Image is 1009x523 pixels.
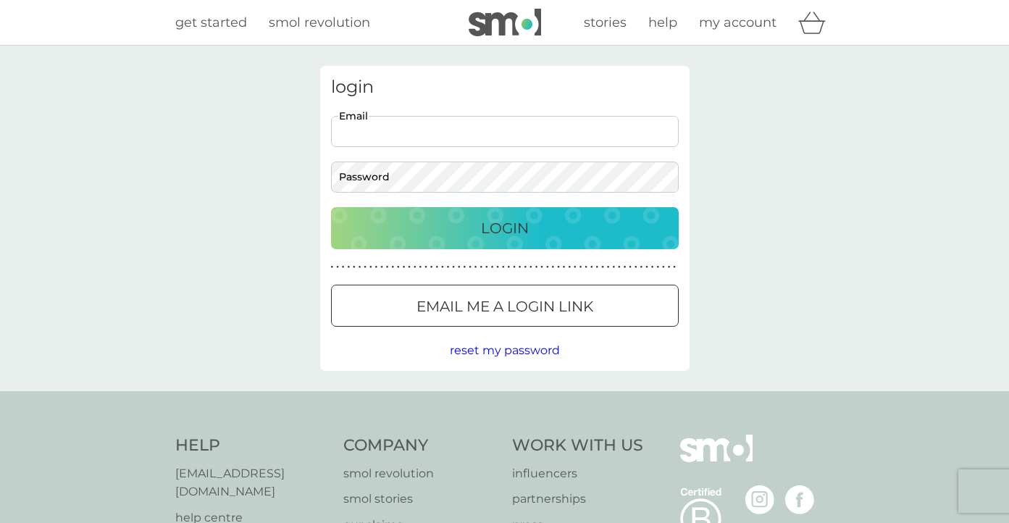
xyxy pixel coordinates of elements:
[651,264,654,271] p: ●
[635,264,637,271] p: ●
[512,464,643,483] a: influencers
[648,14,677,30] span: help
[347,264,350,271] p: ●
[458,264,461,271] p: ●
[469,9,541,36] img: smol
[331,285,679,327] button: Email me a login link
[574,264,577,271] p: ●
[535,264,538,271] p: ●
[441,264,444,271] p: ●
[629,264,632,271] p: ●
[452,264,455,271] p: ●
[552,264,555,271] p: ●
[343,490,498,509] a: smol stories
[343,464,498,483] a: smol revolution
[450,343,560,357] span: reset my password
[645,264,648,271] p: ●
[502,264,505,271] p: ●
[491,264,494,271] p: ●
[584,14,627,30] span: stories
[699,14,776,30] span: my account
[474,264,477,271] p: ●
[612,264,615,271] p: ●
[450,341,560,360] button: reset my password
[469,264,472,271] p: ●
[668,264,671,271] p: ●
[745,485,774,514] img: visit the smol Instagram page
[584,12,627,33] a: stories
[353,264,356,271] p: ●
[397,264,400,271] p: ●
[640,264,643,271] p: ●
[342,264,345,271] p: ●
[175,464,330,501] a: [EMAIL_ADDRESS][DOMAIN_NAME]
[375,264,378,271] p: ●
[414,264,416,271] p: ●
[331,77,679,98] h3: login
[430,264,433,271] p: ●
[359,264,361,271] p: ●
[624,264,627,271] p: ●
[424,264,427,271] p: ●
[364,264,367,271] p: ●
[369,264,372,271] p: ●
[798,8,834,37] div: basket
[662,264,665,271] p: ●
[175,435,330,457] h4: Help
[546,264,549,271] p: ●
[579,264,582,271] p: ●
[331,264,334,271] p: ●
[435,264,438,271] p: ●
[403,264,406,271] p: ●
[175,12,247,33] a: get started
[557,264,560,271] p: ●
[656,264,659,271] p: ●
[673,264,676,271] p: ●
[508,264,511,271] p: ●
[519,264,522,271] p: ●
[563,264,566,271] p: ●
[596,264,599,271] p: ●
[568,264,571,271] p: ●
[175,14,247,30] span: get started
[585,264,587,271] p: ●
[699,12,776,33] a: my account
[496,264,499,271] p: ●
[481,217,529,240] p: Login
[480,264,482,271] p: ●
[529,264,532,271] p: ●
[513,264,516,271] p: ●
[408,264,411,271] p: ●
[416,295,593,318] p: Email me a login link
[785,485,814,514] img: visit the smol Facebook page
[269,14,370,30] span: smol revolution
[464,264,466,271] p: ●
[601,264,604,271] p: ●
[607,264,610,271] p: ●
[540,264,543,271] p: ●
[331,207,679,249] button: Login
[380,264,383,271] p: ●
[419,264,422,271] p: ●
[512,490,643,509] a: partnerships
[447,264,450,271] p: ●
[269,12,370,33] a: smol revolution
[618,264,621,271] p: ●
[648,12,677,33] a: help
[485,264,488,271] p: ●
[386,264,389,271] p: ●
[391,264,394,271] p: ●
[524,264,527,271] p: ●
[512,435,643,457] h4: Work With Us
[343,435,498,457] h4: Company
[680,435,753,484] img: smol
[336,264,339,271] p: ●
[590,264,593,271] p: ●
